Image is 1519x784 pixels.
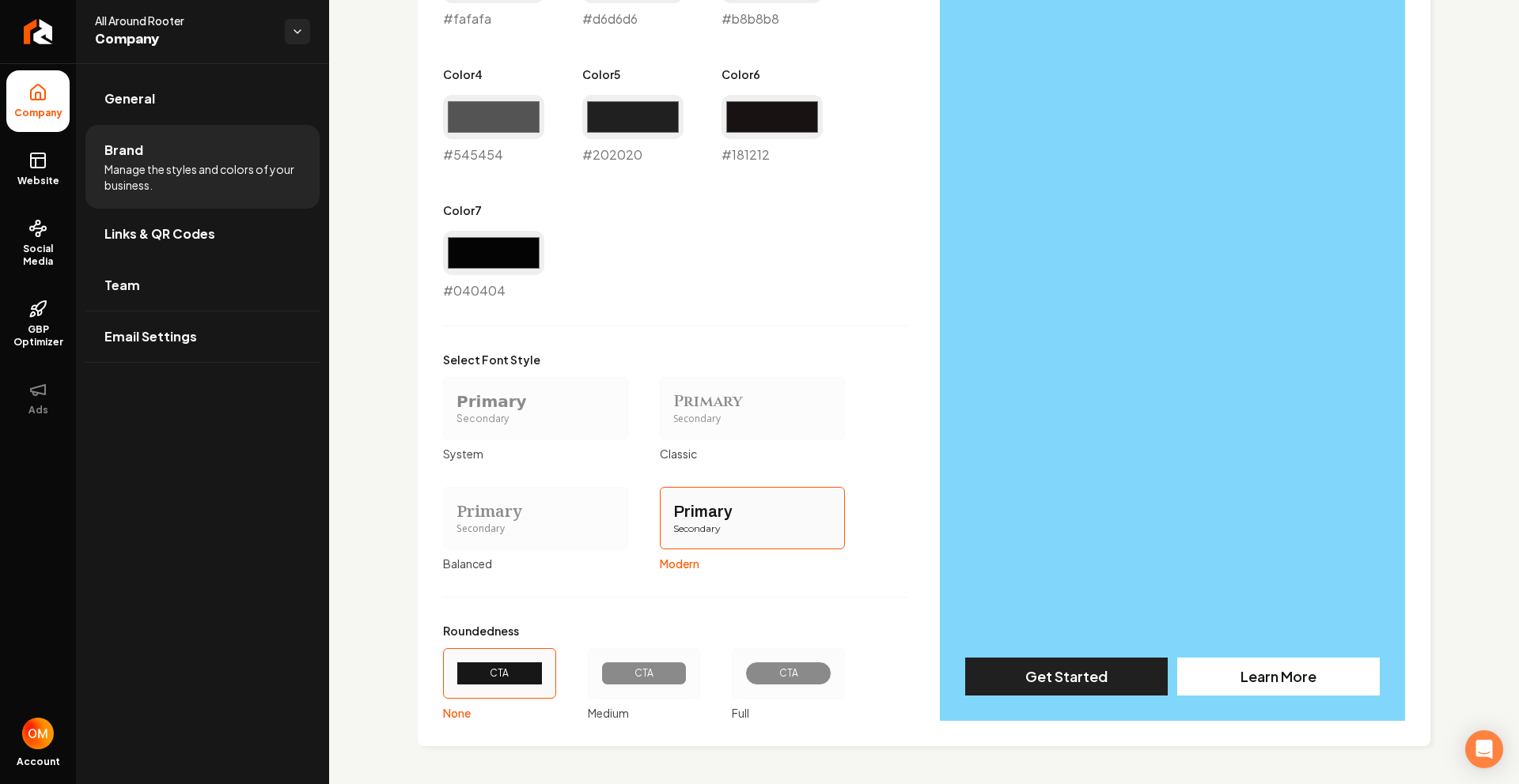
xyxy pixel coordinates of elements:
[104,327,197,346] span: Email Settings
[456,390,615,413] div: Primary
[660,446,845,462] div: Classic
[673,390,831,413] div: Primary
[443,556,628,571] div: Balanced
[443,352,845,367] label: Select Font Style
[8,107,69,119] span: Company
[615,667,674,680] div: CTA
[104,141,143,160] span: Brand
[22,718,54,749] button: Open user button
[104,161,301,193] span: Manage the styles and colors of your business.
[6,138,70,200] a: Website
[104,224,215,243] span: Links & QR Codes
[22,404,55,416] span: Ads
[470,667,529,680] div: CTA
[1465,730,1503,768] div: Open Intercom Messenger
[443,446,628,462] div: System
[456,500,615,522] div: Primary
[732,705,845,721] div: Full
[582,95,684,164] div: #202020
[456,413,615,426] div: Secondary
[6,243,70,268] span: Social Media
[17,756,60,768] span: Account
[722,95,823,164] div: #181212
[759,667,818,680] div: CTA
[6,287,70,361] a: GBP Optimizer
[85,209,320,259] a: Links & QR Codes
[85,311,320,362] a: Email Settings
[443,95,544,164] div: #545454
[582,66,684,82] label: Color 5
[443,202,544,218] label: Color 7
[22,718,54,749] img: Omar Molai
[95,28,272,51] span: Company
[673,413,831,426] div: Secondary
[24,19,53,44] img: Rebolt Logo
[456,522,615,536] div: Secondary
[104,89,155,108] span: General
[660,556,845,571] div: Modern
[722,66,823,82] label: Color 6
[673,522,831,536] div: Secondary
[85,260,320,311] a: Team
[443,66,544,82] label: Color 4
[6,323,70,349] span: GBP Optimizer
[588,705,701,721] div: Medium
[95,13,272,28] span: All Around Rooter
[85,73,320,124] a: General
[11,175,66,187] span: Website
[443,705,556,721] div: None
[673,500,831,522] div: Primary
[6,206,70,281] a: Social Media
[6,367,70,429] button: Ads
[443,623,845,639] label: Roundedness
[443,231,544,300] div: #040404
[104,276,140,295] span: Team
